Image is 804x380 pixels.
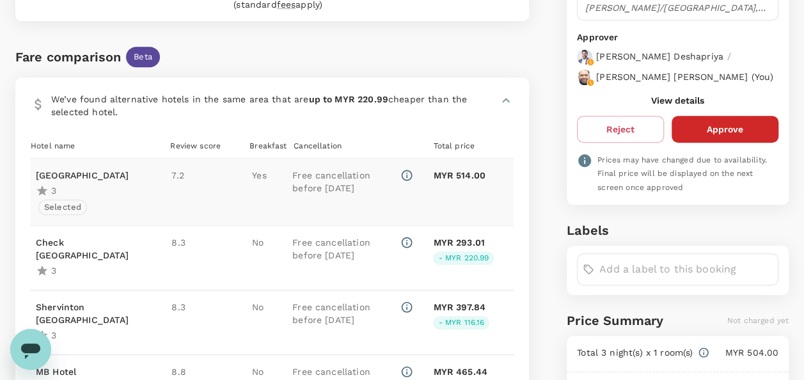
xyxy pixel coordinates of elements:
p: Yes [252,169,267,182]
div: Fare comparison [15,47,121,67]
span: Total price [433,141,475,150]
span: Selected [39,202,86,214]
p: MYR 465.44 [433,365,487,378]
p: MYR 504.00 [709,346,778,359]
input: Add a label to this booking [599,259,773,280]
span: Prices may have changed due to availability. Final price will be displayed on the next screen onc... [597,155,767,193]
p: 3 [51,184,56,197]
p: 8.8 [171,365,232,378]
span: Review score [170,141,221,150]
p: Check [GEOGRAPHIC_DATA] [36,236,144,262]
p: No [252,301,267,313]
iframe: Button to launch messaging window [10,329,51,370]
p: [PERSON_NAME] [PERSON_NAME] ( You ) [596,70,773,83]
p: 8.3 [171,301,232,313]
p: MB Hotel [36,365,76,378]
span: Beta [126,51,160,63]
p: MYR 514.00 [433,169,514,182]
p: No [252,236,267,249]
p: MYR 293.01 [433,236,485,249]
button: View details [651,95,704,106]
p: Free cancellation before [DATE] [292,169,398,194]
p: We’ve found alternative hotels in the same area that are cheaper than the selected hotel. [51,93,468,118]
p: 8.3 [171,236,232,249]
p: Total 3 night(s) x 1 room(s) [577,346,693,359]
p: / [727,50,731,63]
div: - MYR 116.16 [433,316,489,329]
p: 3 [51,329,56,342]
p: Shervinton [GEOGRAPHIC_DATA] [36,301,144,326]
span: Cancellation [294,141,342,150]
span: Not charged yet [727,316,789,325]
p: Free cancellation before [DATE] [292,301,398,326]
p: Free cancellation before [DATE] [292,236,398,262]
b: up to MYR 220.99 [308,94,388,104]
h6: Price Summary [567,310,663,331]
p: No [252,365,267,378]
h6: Labels [567,220,789,241]
p: [PERSON_NAME] Deshapriya [596,50,723,63]
img: avatar-67a5bcb800f47.png [577,49,592,65]
button: Approve [672,116,778,143]
div: - MYR 220.99 [433,251,494,265]
span: Hotel name [31,141,75,150]
span: Breakfast [249,141,287,150]
button: Reject [577,116,664,143]
p: Approver [577,31,778,44]
p: 3 [51,264,56,277]
img: avatar-67b4218f54620.jpeg [577,70,592,85]
p: MYR 397.84 [433,301,485,313]
p: 7.2 [171,169,232,182]
p: [GEOGRAPHIC_DATA] [36,169,129,182]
